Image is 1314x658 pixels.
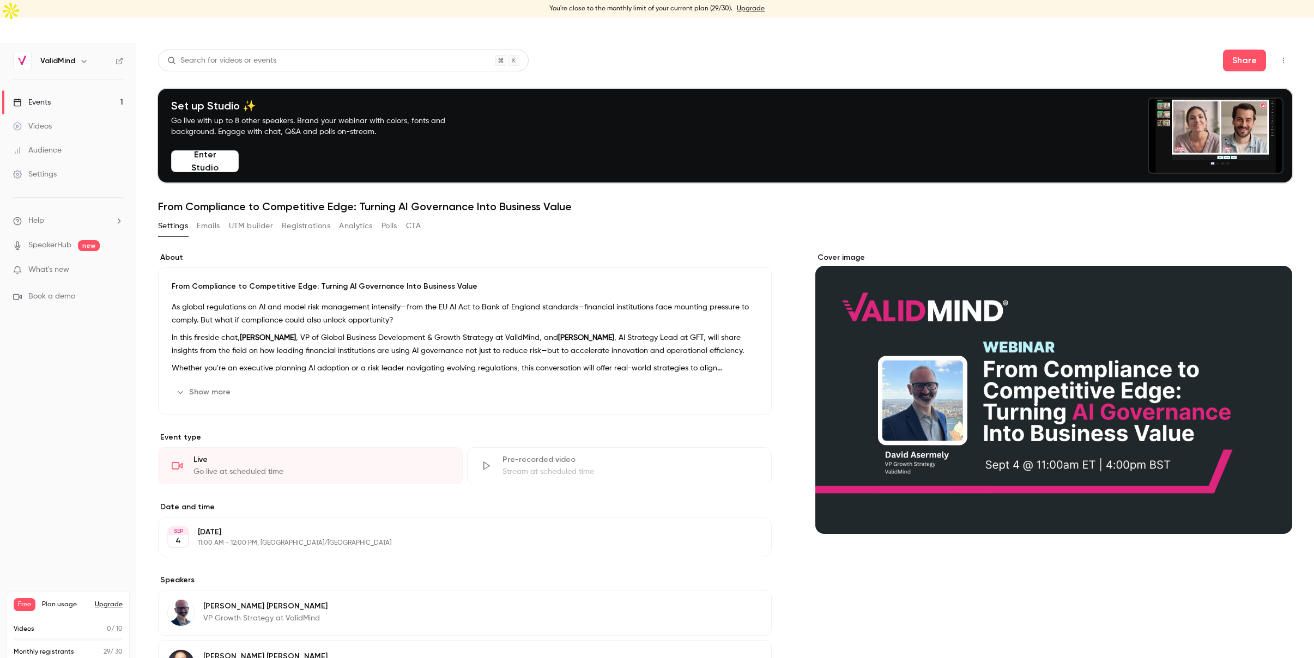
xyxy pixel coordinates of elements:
[13,121,52,132] div: Videos
[158,502,772,513] label: Date and time
[382,217,397,235] button: Polls
[193,454,449,465] div: Live
[78,240,100,251] span: new
[168,527,188,535] div: SEP
[815,252,1292,534] section: Cover image
[168,600,194,626] img: David Asermely
[815,252,1292,263] label: Cover image
[172,383,237,401] button: Show more
[28,240,71,251] a: SpeakerHub
[158,432,772,443] p: Event type
[158,575,772,586] label: Speakers
[158,217,188,235] button: Settings
[203,613,328,624] p: VP Growth Strategy at ValidMind
[172,331,758,357] p: In this fireside chat, , VP of Global Business Development & Growth Strategy at ValidMind, and , ...
[13,215,123,227] li: help-dropdown-opener
[171,115,471,137] p: Go live with up to 8 other speakers. Brand your webinar with colors, fonts and background. Engage...
[13,97,51,108] div: Events
[28,264,69,276] span: What's new
[737,4,765,13] a: Upgrade
[198,527,714,538] p: [DATE]
[14,52,31,70] img: ValidMind
[158,590,772,636] div: David Asermely[PERSON_NAME] [PERSON_NAME]VP Growth Strategy at ValidMind
[171,99,471,112] h4: Set up Studio ✨
[14,624,34,634] p: Videos
[172,301,758,327] p: As global regulations on AI and model risk management intensify—from the EU AI Act to Bank of Eng...
[240,334,296,342] strong: [PERSON_NAME]
[107,626,111,632] span: 0
[406,217,421,235] button: CTA
[13,145,62,156] div: Audience
[104,647,123,657] p: / 30
[558,334,614,342] strong: [PERSON_NAME]
[42,600,88,609] span: Plan usage
[14,647,74,657] p: Monthly registrants
[198,539,714,547] p: 11:00 AM - 12:00 PM, [GEOGRAPHIC_DATA]/[GEOGRAPHIC_DATA]
[13,169,57,180] div: Settings
[193,466,449,477] div: Go live at scheduled time
[1223,50,1266,71] button: Share
[95,600,123,609] button: Upgrade
[28,215,44,227] span: Help
[171,150,239,172] button: Enter Studio
[172,362,758,375] p: Whether you're an executive planning AI adoption or a risk leader navigating evolving regulations...
[40,56,75,66] h6: ValidMind
[203,601,328,612] p: [PERSON_NAME] [PERSON_NAME]
[158,252,772,263] label: About
[502,454,758,465] div: Pre-recorded video
[28,291,75,302] span: Book a demo
[172,281,758,292] p: From Compliance to Competitive Edge: Turning AI Governance Into Business Value
[197,217,220,235] button: Emails
[104,649,110,655] span: 29
[282,217,330,235] button: Registrations
[158,447,463,484] div: LiveGo live at scheduled time
[229,217,273,235] button: UTM builder
[14,598,35,611] span: Free
[167,55,276,66] div: Search for videos or events
[467,447,772,484] div: Pre-recorded videoStream at scheduled time
[339,217,373,235] button: Analytics
[158,200,1292,213] h1: From Compliance to Competitive Edge: Turning AI Governance Into Business Value
[107,624,123,634] p: / 10
[502,466,758,477] div: Stream at scheduled time
[175,535,181,546] p: 4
